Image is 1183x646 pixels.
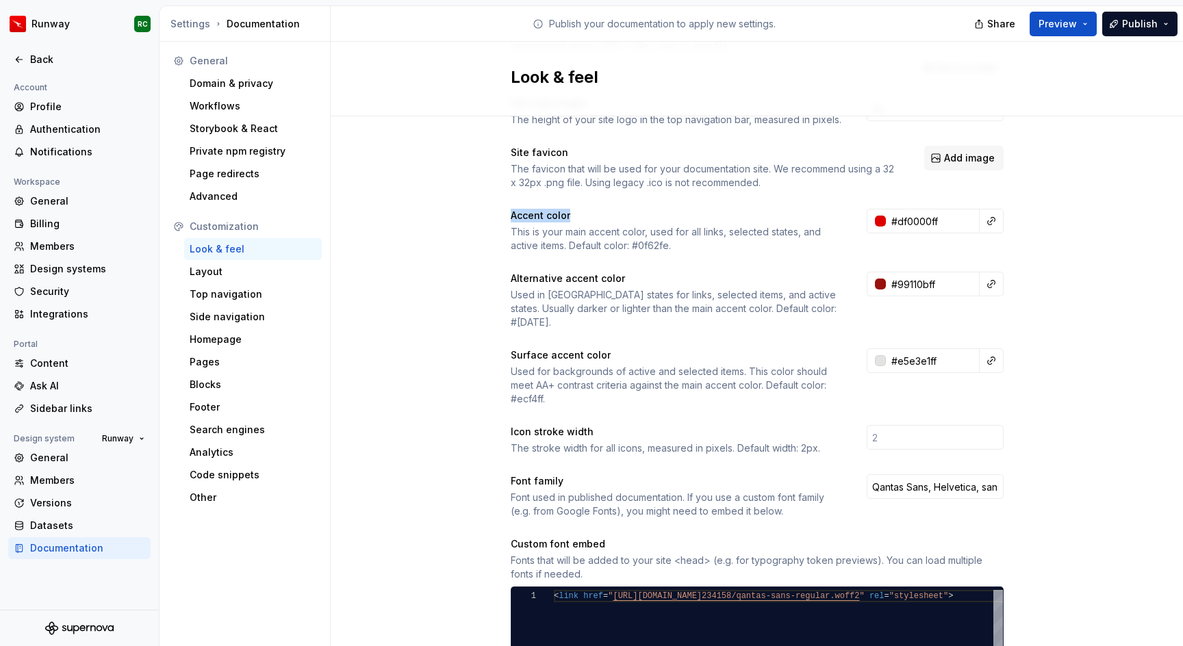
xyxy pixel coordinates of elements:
[8,430,80,447] div: Design system
[190,400,316,414] div: Footer
[554,591,559,601] span: <
[8,375,151,397] a: Ask AI
[511,537,1004,551] div: Custom font embed
[30,357,145,370] div: Content
[30,519,145,532] div: Datasets
[8,515,151,537] a: Datasets
[184,140,322,162] a: Private npm registry
[184,261,322,283] a: Layout
[190,77,316,90] div: Domain & privacy
[511,348,842,362] div: Surface accent color
[184,73,322,94] a: Domain & privacy
[511,491,842,518] div: Font used in published documentation. If you use a custom font family (e.g. from Google Fonts), y...
[511,272,842,285] div: Alternative accent color
[184,306,322,328] a: Side navigation
[8,537,151,559] a: Documentation
[184,283,322,305] a: Top navigation
[867,474,1004,499] input: Inter, Arial, sans-serif
[190,333,316,346] div: Homepage
[889,591,947,601] span: "stylesheet"
[30,285,145,298] div: Security
[170,17,325,31] div: Documentation
[184,238,322,260] a: Look & feel
[30,217,145,231] div: Billing
[190,167,316,181] div: Page redirects
[190,423,316,437] div: Search engines
[886,209,980,233] input: e.g. #000000
[583,591,603,601] span: href
[45,621,114,635] svg: Supernova Logo
[30,496,145,510] div: Versions
[1039,17,1077,31] span: Preview
[184,487,322,508] a: Other
[190,378,316,391] div: Blocks
[30,122,145,136] div: Authentication
[190,468,316,482] div: Code snippets
[1030,12,1097,36] button: Preview
[30,402,145,415] div: Sidebar links
[511,146,900,159] div: Site favicon
[184,328,322,350] a: Homepage
[511,590,536,602] div: 1
[190,144,316,158] div: Private npm registry
[30,379,145,393] div: Ask AI
[30,194,145,208] div: General
[886,348,980,373] input: e.g. #000000
[190,54,316,68] div: General
[190,491,316,504] div: Other
[170,17,210,31] button: Settings
[511,554,1004,581] div: Fonts that will be added to your site <head> (e.g. for typography token previews). You can load m...
[184,374,322,396] a: Blocks
[184,464,322,486] a: Code snippets
[8,190,151,212] a: General
[102,433,133,444] span: Runway
[8,213,151,235] a: Billing
[8,79,53,96] div: Account
[948,591,953,601] span: >
[1122,17,1158,31] span: Publish
[8,258,151,280] a: Design systems
[8,447,151,469] a: General
[190,220,316,233] div: Customization
[8,141,151,163] a: Notifications
[184,95,322,117] a: Workflows
[987,17,1015,31] span: Share
[30,307,145,321] div: Integrations
[184,419,322,441] a: Search engines
[869,591,884,601] span: rel
[30,240,145,253] div: Members
[549,17,776,31] p: Publish your documentation to apply new settings.
[511,365,842,406] div: Used for backgrounds of active and selected items. This color should meet AA+ contrast criteria a...
[8,492,151,514] a: Versions
[8,96,151,118] a: Profile
[31,17,70,31] div: Runway
[184,163,322,185] a: Page redirects
[967,12,1024,36] button: Share
[190,265,316,279] div: Layout
[859,591,864,601] span: "
[8,281,151,302] a: Security
[1102,12,1178,36] button: Publish
[8,469,151,491] a: Members
[608,591,613,601] span: "
[8,352,151,374] a: Content
[184,351,322,373] a: Pages
[30,262,145,276] div: Design systems
[3,9,156,39] button: RunwayRC
[8,174,66,190] div: Workspace
[8,118,151,140] a: Authentication
[30,53,145,66] div: Back
[190,355,316,369] div: Pages
[30,541,145,555] div: Documentation
[8,398,151,419] a: Sidebar links
[190,310,316,324] div: Side navigation
[190,242,316,256] div: Look & feel
[511,474,842,488] div: Font family
[8,49,151,70] a: Back
[559,591,578,601] span: link
[511,209,842,222] div: Accent color
[511,66,987,88] h2: Look & feel
[190,190,316,203] div: Advanced
[867,425,1004,450] input: 2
